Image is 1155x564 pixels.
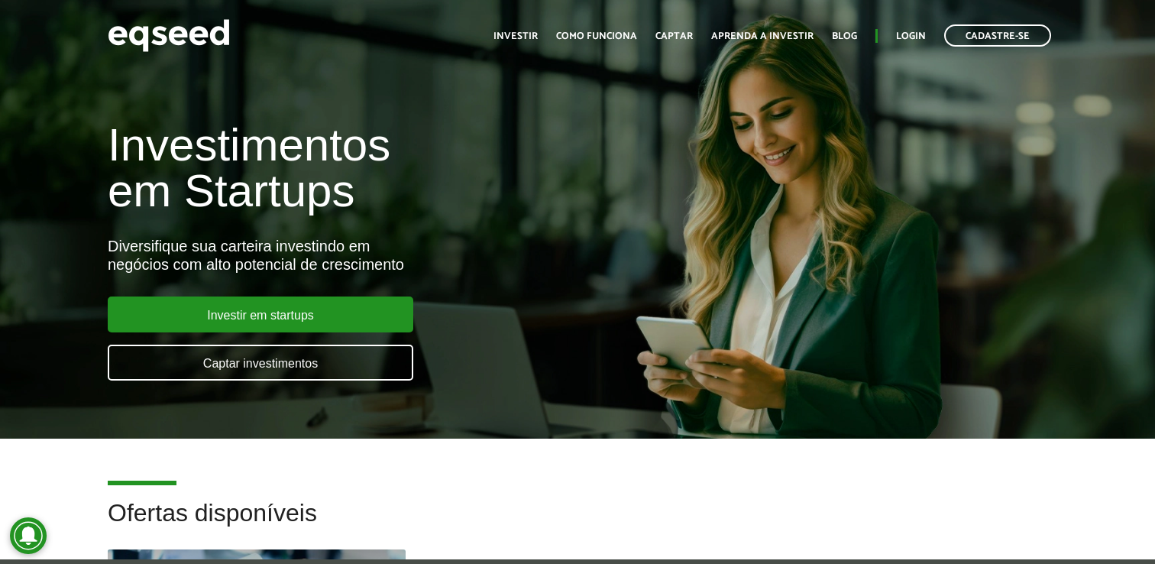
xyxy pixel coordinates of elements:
a: Cadastre-se [944,24,1051,47]
img: EqSeed [108,15,230,56]
a: Como funciona [556,31,637,41]
a: Blog [832,31,857,41]
a: Investir em startups [108,297,413,332]
a: Login [896,31,926,41]
h1: Investimentos em Startups [108,122,662,214]
a: Captar [655,31,693,41]
a: Captar investimentos [108,345,413,381]
h2: Ofertas disponíveis [108,500,1047,549]
a: Investir [493,31,538,41]
div: Diversifique sua carteira investindo em negócios com alto potencial de crescimento [108,237,662,274]
a: Aprenda a investir [711,31,814,41]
